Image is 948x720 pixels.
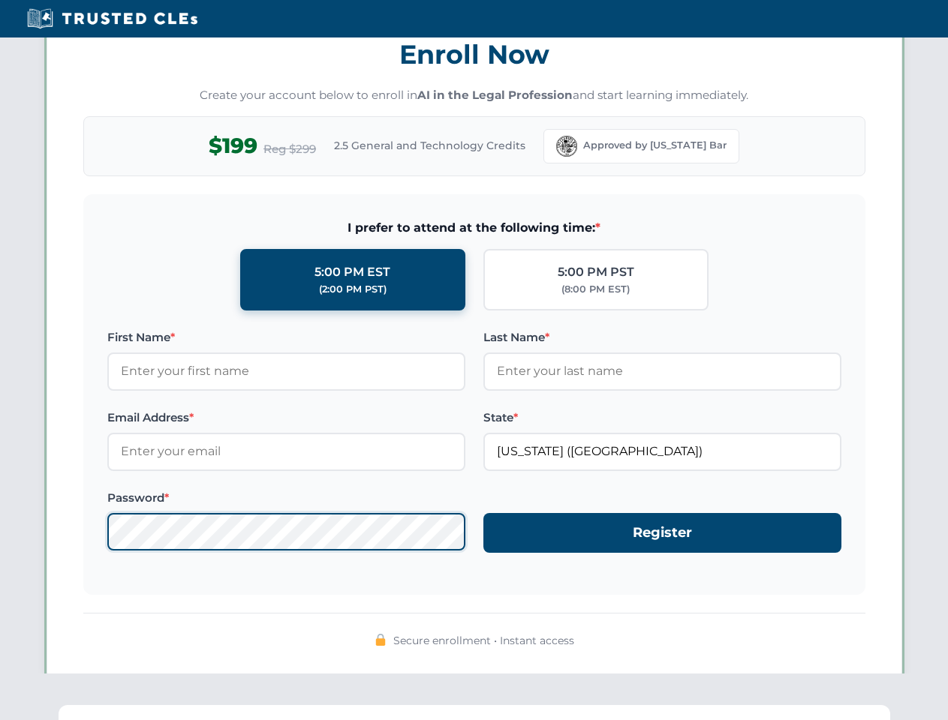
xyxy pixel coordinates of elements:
[107,433,465,470] input: Enter your email
[483,513,841,553] button: Register
[483,352,841,390] input: Enter your last name
[483,409,841,427] label: State
[107,328,465,346] label: First Name
[209,129,257,163] span: $199
[314,262,390,282] div: 5:00 PM EST
[556,136,577,157] img: Florida Bar
[107,489,465,507] label: Password
[107,409,465,427] label: Email Address
[83,31,865,78] h3: Enroll Now
[23,7,202,30] img: Trusted CLEs
[375,634,387,646] img: 🔒
[561,282,630,297] div: (8:00 PM EST)
[319,282,387,297] div: (2:00 PM PST)
[393,632,574,649] span: Secure enrollment • Instant access
[107,218,841,238] span: I prefer to attend at the following time:
[83,87,865,104] p: Create your account below to enroll in and start learning immediately.
[334,137,525,154] span: 2.5 General and Technology Credits
[483,328,841,346] label: Last Name
[417,88,573,102] strong: AI in the Legal Profession
[583,138,727,153] span: Approved by [US_STATE] Bar
[483,433,841,470] input: Florida (FL)
[107,352,465,390] input: Enter your first name
[558,262,634,282] div: 5:00 PM PST
[263,140,316,158] span: Reg $299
